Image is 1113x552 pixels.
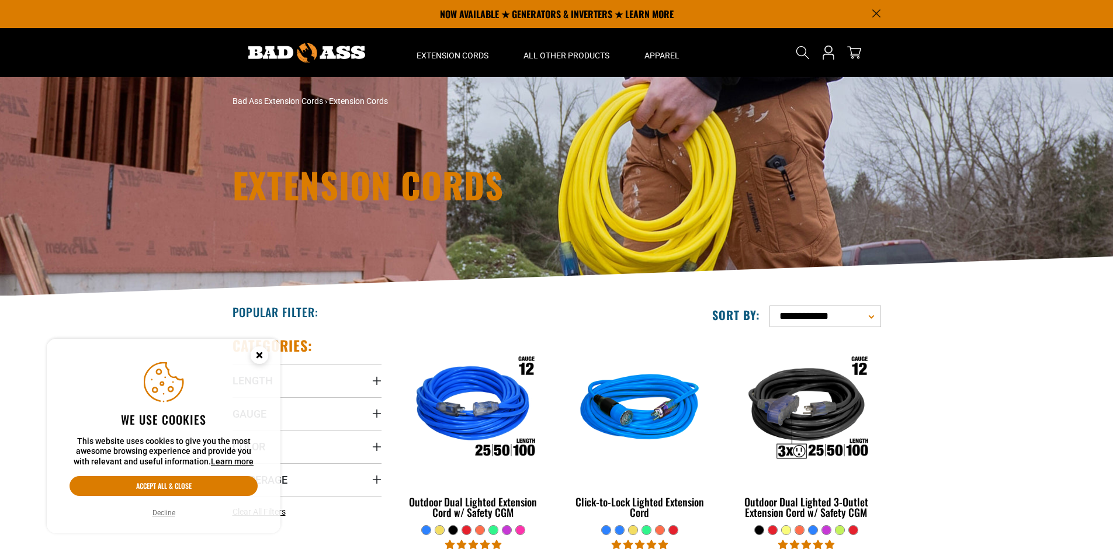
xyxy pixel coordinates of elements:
span: All Other Products [523,50,609,61]
a: Outdoor Dual Lighted Extension Cord w/ Safety CGM Outdoor Dual Lighted Extension Cord w/ Safety CGM [399,336,548,525]
h2: We use cookies [70,412,258,427]
img: blue [566,342,713,477]
span: 4.81 stars [445,539,501,550]
span: 4.87 stars [612,539,668,550]
aside: Cookie Consent [47,339,280,534]
span: Apparel [644,50,679,61]
h2: Categories: [233,336,313,355]
nav: breadcrumbs [233,95,659,107]
span: Extension Cords [417,50,488,61]
summary: Apparel [627,28,697,77]
a: blue Click-to-Lock Lighted Extension Cord [565,336,714,525]
span: 4.80 stars [778,539,834,550]
p: This website uses cookies to give you the most awesome browsing experience and provide you with r... [70,436,258,467]
img: Bad Ass Extension Cords [248,43,365,63]
summary: Color [233,430,382,463]
img: Outdoor Dual Lighted 3-Outlet Extension Cord w/ Safety CGM [733,342,880,477]
button: Accept all & close [70,476,258,496]
label: Sort by: [712,307,760,322]
span: › [325,96,327,106]
div: Outdoor Dual Lighted 3-Outlet Extension Cord w/ Safety CGM [731,497,880,518]
span: Extension Cords [329,96,388,106]
h1: Extension Cords [233,167,659,202]
a: Outdoor Dual Lighted 3-Outlet Extension Cord w/ Safety CGM Outdoor Dual Lighted 3-Outlet Extensio... [731,336,880,525]
div: Click-to-Lock Lighted Extension Cord [565,497,714,518]
a: Learn more [211,457,254,466]
a: Bad Ass Extension Cords [233,96,323,106]
h2: Popular Filter: [233,304,318,320]
button: Decline [149,507,179,519]
summary: Amperage [233,463,382,496]
summary: Extension Cords [399,28,506,77]
img: Outdoor Dual Lighted Extension Cord w/ Safety CGM [400,342,547,477]
div: Outdoor Dual Lighted Extension Cord w/ Safety CGM [399,497,548,518]
summary: Search [793,43,812,62]
summary: Gauge [233,397,382,430]
summary: Length [233,364,382,397]
summary: All Other Products [506,28,627,77]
